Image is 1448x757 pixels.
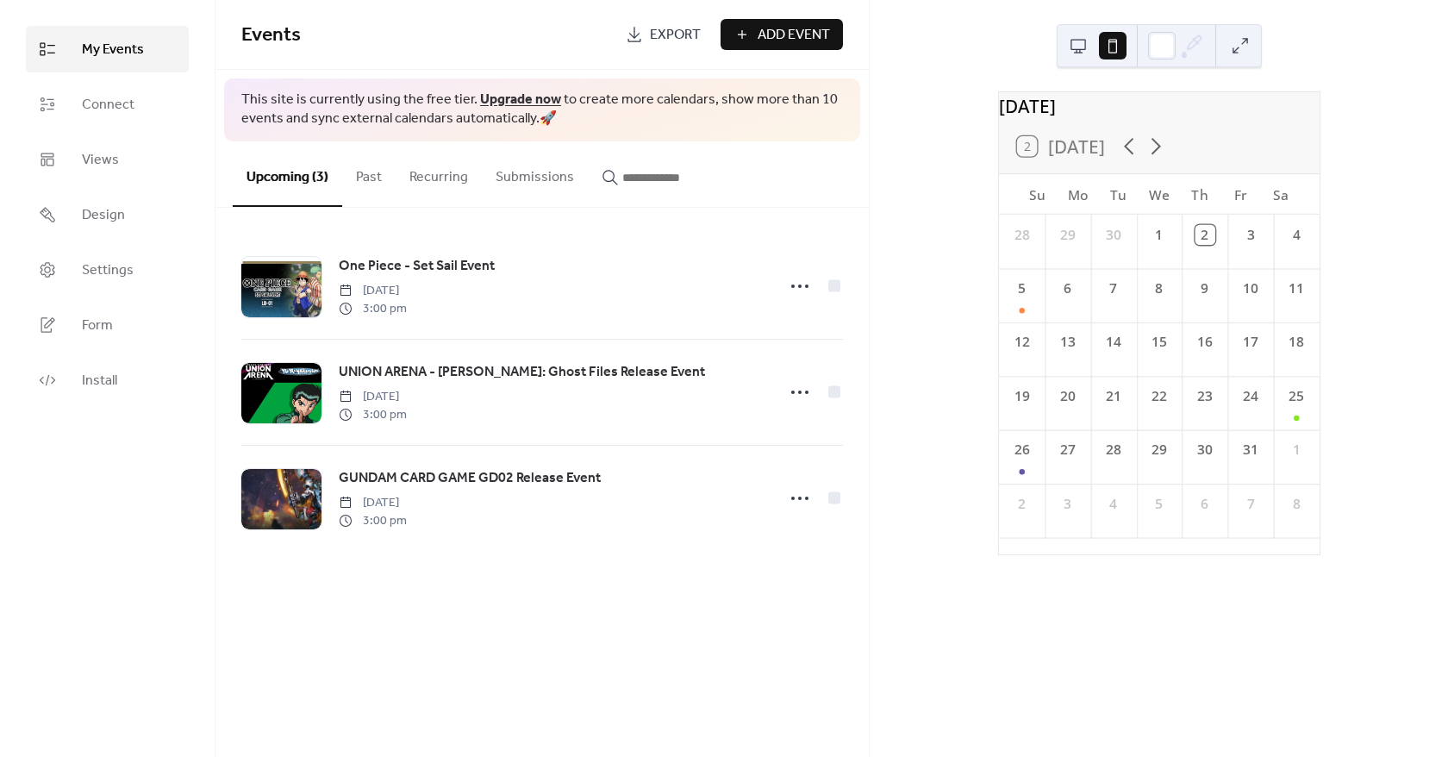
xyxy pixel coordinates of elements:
[1195,333,1214,353] div: 16
[241,91,843,129] span: This site is currently using the free tier. to create more calendars, show more than 10 events an...
[1240,386,1260,406] div: 24
[339,406,407,424] span: 3:00 pm
[482,141,588,205] button: Submissions
[999,92,1320,119] div: [DATE]
[339,388,407,406] span: [DATE]
[1220,174,1260,215] div: Fr
[339,255,495,278] a: One Piece - Set Sail Event
[721,19,843,50] button: Add Event
[1149,333,1169,353] div: 15
[1240,494,1260,514] div: 7
[1260,174,1301,215] div: Sa
[1011,225,1031,245] div: 28
[339,467,601,490] a: GUNDAM CARD GAME GD02 Release Event
[339,300,407,318] span: 3:00 pm
[1103,494,1123,514] div: 4
[1195,494,1214,514] div: 6
[758,25,830,46] span: Add Event
[396,141,482,205] button: Recurring
[1286,278,1306,298] div: 11
[1098,174,1139,215] div: Tu
[26,26,189,72] a: My Events
[26,302,189,348] a: Form
[1058,278,1077,298] div: 6
[1149,494,1169,514] div: 5
[26,81,189,128] a: Connect
[1149,278,1169,298] div: 8
[233,141,342,207] button: Upcoming (3)
[1016,174,1057,215] div: Su
[339,468,601,489] span: GUNDAM CARD GAME GD02 Release Event
[1240,333,1260,353] div: 17
[82,260,134,281] span: Settings
[1103,225,1123,245] div: 30
[1195,225,1214,245] div: 2
[1058,225,1077,245] div: 29
[1058,494,1077,514] div: 3
[1011,386,1031,406] div: 19
[1286,333,1306,353] div: 18
[1103,386,1123,406] div: 21
[1103,333,1123,353] div: 14
[339,494,407,512] span: [DATE]
[82,150,119,171] span: Views
[26,247,189,293] a: Settings
[1195,278,1214,298] div: 9
[1011,333,1031,353] div: 12
[1240,440,1260,460] div: 31
[82,95,134,116] span: Connect
[650,25,701,46] span: Export
[1058,386,1077,406] div: 20
[26,136,189,183] a: Views
[82,371,117,391] span: Install
[1103,278,1123,298] div: 7
[1058,174,1098,215] div: Mo
[1240,225,1260,245] div: 3
[613,19,714,50] a: Export
[1149,386,1169,406] div: 22
[82,316,113,336] span: Form
[342,141,396,205] button: Past
[1011,494,1031,514] div: 2
[82,40,144,60] span: My Events
[1011,278,1031,298] div: 5
[1286,225,1306,245] div: 4
[1058,333,1077,353] div: 13
[1195,386,1214,406] div: 23
[26,191,189,238] a: Design
[26,357,189,404] a: Install
[1139,174,1179,215] div: We
[339,512,407,530] span: 3:00 pm
[339,256,495,277] span: One Piece - Set Sail Event
[1103,440,1123,460] div: 28
[339,362,705,383] span: UNION ARENA - [PERSON_NAME]: Ghost Files Release Event
[1286,386,1306,406] div: 25
[1058,440,1077,460] div: 27
[1286,440,1306,460] div: 1
[339,361,705,384] a: UNION ARENA - [PERSON_NAME]: Ghost Files Release Event
[480,86,561,113] a: Upgrade now
[1179,174,1220,215] div: Th
[1149,440,1169,460] div: 29
[1011,440,1031,460] div: 26
[1240,278,1260,298] div: 10
[1286,494,1306,514] div: 8
[241,16,301,54] span: Events
[1149,225,1169,245] div: 1
[82,205,125,226] span: Design
[339,282,407,300] span: [DATE]
[1195,440,1214,460] div: 30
